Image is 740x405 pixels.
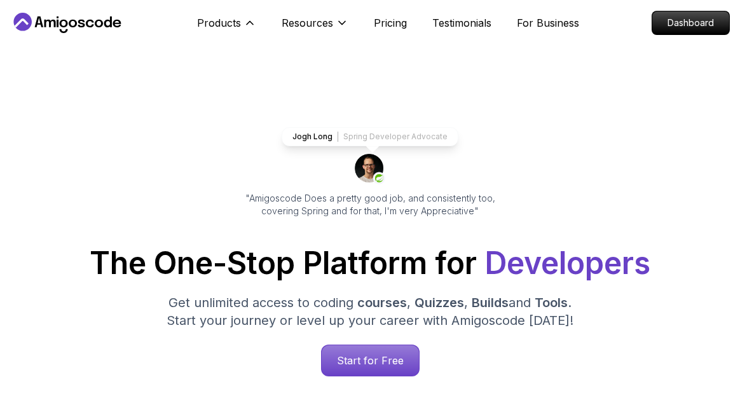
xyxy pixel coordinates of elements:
a: Pricing [374,15,407,31]
a: Dashboard [652,11,730,35]
a: Testimonials [432,15,491,31]
button: Products [197,15,256,41]
p: Products [197,15,241,31]
p: Dashboard [652,11,729,34]
p: Resources [282,15,333,31]
button: Resources [282,15,348,41]
a: For Business [517,15,579,31]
